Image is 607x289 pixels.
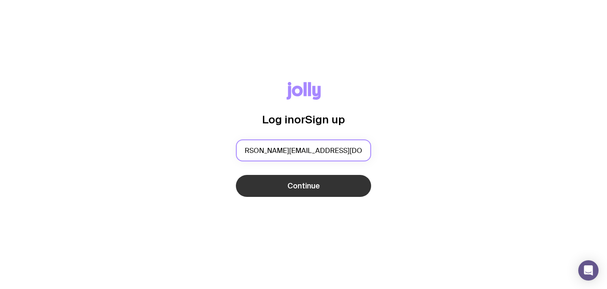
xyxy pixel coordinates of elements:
[287,181,320,191] span: Continue
[262,113,294,125] span: Log in
[294,113,305,125] span: or
[305,113,345,125] span: Sign up
[236,139,371,161] input: you@email.com
[578,260,599,281] div: Open Intercom Messenger
[236,175,371,197] button: Continue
